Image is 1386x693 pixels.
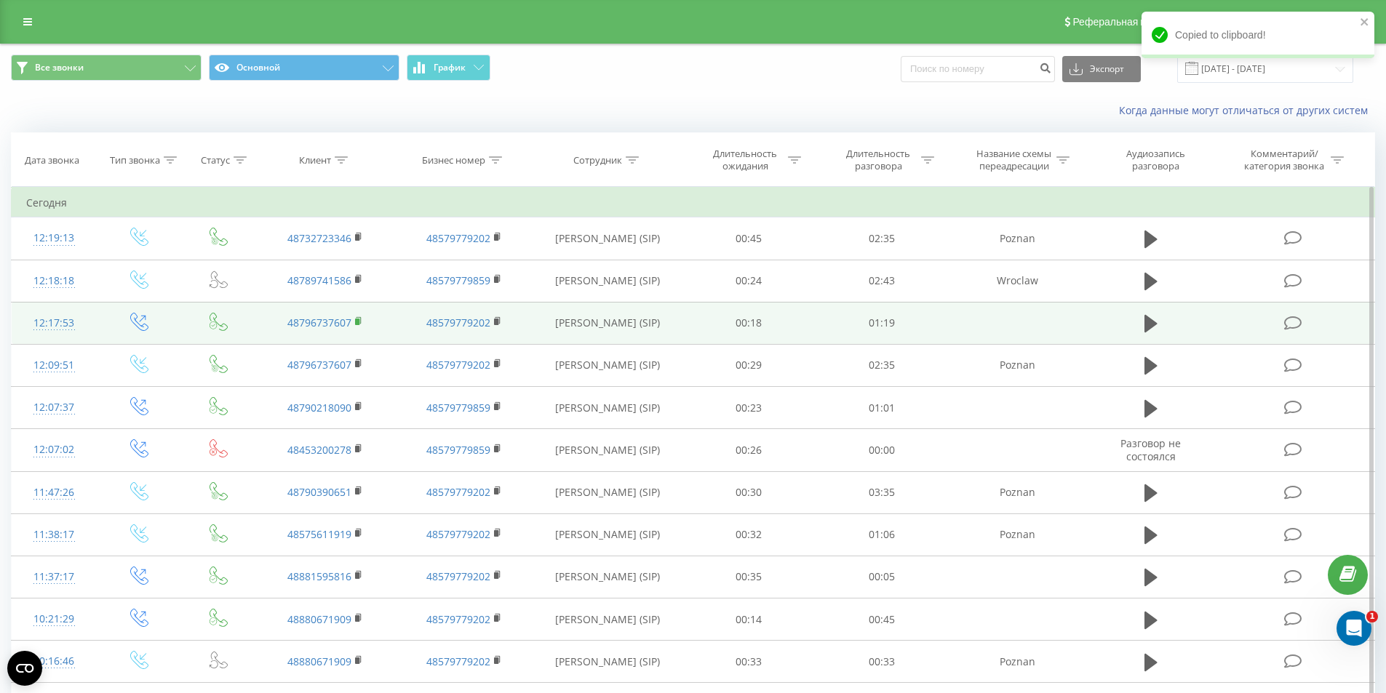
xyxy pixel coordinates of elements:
div: Комментарий/категория звонка [1242,148,1327,172]
a: 48789741586 [287,273,351,287]
td: 00:32 [682,513,816,556]
td: 00:23 [682,387,816,429]
a: 48790390651 [287,485,351,499]
td: [PERSON_NAME] (SIP) [533,387,682,429]
a: 48579779202 [426,358,490,372]
span: 1 [1366,611,1378,622]
button: График [407,55,490,81]
td: Poznan [948,344,1086,386]
div: 12:07:37 [26,393,82,422]
td: [PERSON_NAME] (SIP) [533,471,682,513]
iframe: Intercom live chat [1337,611,1371,646]
td: [PERSON_NAME] (SIP) [533,598,682,641]
td: [PERSON_NAME] (SIP) [533,217,682,260]
div: Бизнес номер [422,154,485,167]
td: 02:35 [816,344,949,386]
div: 12:19:13 [26,224,82,252]
button: Экспорт [1062,56,1141,82]
td: 00:24 [682,260,816,302]
a: 48579779859 [426,401,490,414]
a: Когда данные могут отличаться от других систем [1119,103,1375,117]
a: 48579779202 [426,569,490,583]
div: Аудиозапись разговора [1108,148,1203,172]
td: 01:01 [816,387,949,429]
td: 00:29 [682,344,816,386]
span: График [434,63,466,73]
div: 12:09:51 [26,351,82,380]
a: 48579779202 [426,654,490,668]
td: [PERSON_NAME] (SIP) [533,302,682,344]
td: 00:33 [816,641,949,683]
a: 48880671909 [287,612,351,626]
span: Разговор не состоялся [1120,436,1181,463]
div: 11:37:17 [26,563,82,591]
a: 48579779202 [426,527,490,541]
td: 01:06 [816,513,949,556]
a: 48579779202 [426,231,490,245]
div: 12:17:53 [26,309,82,337]
a: 48579779202 [426,612,490,626]
td: [PERSON_NAME] (SIP) [533,641,682,683]
td: Poznan [948,641,1086,683]
div: 10:21:29 [26,605,82,633]
td: 00:35 [682,556,816,598]
a: 48579779859 [426,443,490,457]
td: Сегодня [12,188,1375,217]
div: Статус [201,154,230,167]
a: 48790218090 [287,401,351,414]
div: Сотрудник [573,154,622,167]
div: 10:16:46 [26,647,82,676]
a: 48579779202 [426,485,490,499]
td: 01:19 [816,302,949,344]
div: 11:47:26 [26,478,82,507]
span: Все звонки [35,62,84,73]
div: Клиент [299,154,331,167]
a: 48579779859 [426,273,490,287]
td: [PERSON_NAME] (SIP) [533,344,682,386]
td: 00:05 [816,556,949,598]
td: 00:33 [682,641,816,683]
td: 02:43 [816,260,949,302]
div: 12:07:02 [26,436,82,464]
button: Open CMP widget [7,651,42,686]
span: Реферальная программа [1072,16,1192,28]
td: Wroclaw [948,260,1086,302]
a: 48881595816 [287,569,351,583]
td: 00:26 [682,429,816,471]
input: Поиск по номеру [901,56,1055,82]
a: 48880671909 [287,654,351,668]
div: Copied to clipboard! [1142,12,1374,58]
td: 00:45 [682,217,816,260]
a: 48575611919 [287,527,351,541]
td: Poznan [948,471,1086,513]
td: 00:30 [682,471,816,513]
button: Основной [209,55,399,81]
td: [PERSON_NAME] (SIP) [533,429,682,471]
div: Длительность разговора [840,148,917,172]
div: Название схемы переадресации [975,148,1053,172]
div: Дата звонка [25,154,79,167]
td: [PERSON_NAME] (SIP) [533,556,682,598]
td: Poznan [948,217,1086,260]
td: 03:35 [816,471,949,513]
button: Все звонки [11,55,202,81]
div: 12:18:18 [26,267,82,295]
td: 00:45 [816,598,949,641]
td: [PERSON_NAME] (SIP) [533,260,682,302]
td: 00:14 [682,598,816,641]
td: 02:35 [816,217,949,260]
div: Тип звонка [110,154,160,167]
td: 00:18 [682,302,816,344]
a: 48796737607 [287,358,351,372]
td: 00:00 [816,429,949,471]
a: 48796737607 [287,316,351,329]
td: [PERSON_NAME] (SIP) [533,513,682,556]
td: Poznan [948,513,1086,556]
div: Длительность ожидания [706,148,784,172]
div: 11:38:17 [26,521,82,549]
a: 48579779202 [426,316,490,329]
a: 48453200278 [287,443,351,457]
button: close [1360,16,1370,30]
a: 48732723346 [287,231,351,245]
